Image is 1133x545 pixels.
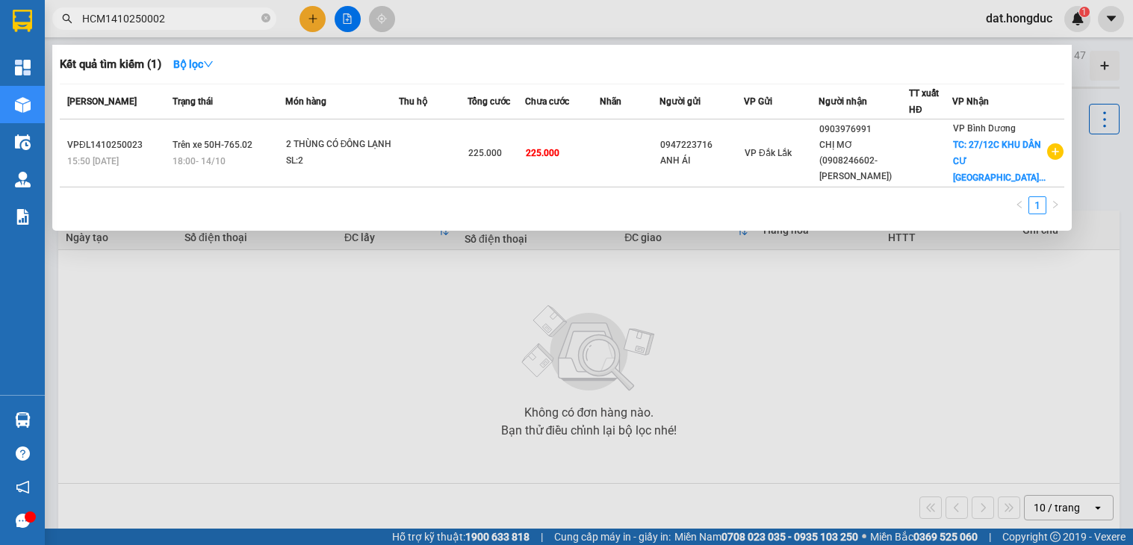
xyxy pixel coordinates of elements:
li: Previous Page [1011,196,1028,214]
span: question-circle [16,446,30,461]
img: warehouse-icon [15,134,31,150]
span: close-circle [261,12,270,26]
li: Next Page [1046,196,1064,214]
a: 1 [1029,197,1046,214]
span: Món hàng [285,96,326,107]
span: [PERSON_NAME] [67,96,137,107]
span: down [203,59,214,69]
div: VPĐL1410250023 [67,137,168,153]
div: SL: 2 [286,153,398,169]
span: VP Đắk Lắk [745,148,792,158]
div: CHỊ MƠ (0908246602-[PERSON_NAME]) [819,137,908,184]
img: warehouse-icon [15,172,31,187]
li: 1 [1028,196,1046,214]
div: 0903976991 [819,122,908,137]
span: Thu hộ [399,96,427,107]
span: 15:50 [DATE] [67,156,119,166]
span: message [16,514,30,528]
span: right [1051,200,1060,209]
span: Người gửi [659,96,701,107]
span: VP Gửi [744,96,772,107]
div: 2 THÙNG CÓ ĐÔNG LẠNH [286,137,398,153]
span: plus-circle [1047,143,1064,160]
span: Người nhận [819,96,867,107]
span: Trạng thái [173,96,213,107]
img: logo-vxr [13,10,32,32]
strong: Bộ lọc [173,58,214,70]
span: close-circle [261,13,270,22]
span: Chưa cước [525,96,569,107]
button: left [1011,196,1028,214]
button: Bộ lọcdown [161,52,226,76]
img: warehouse-icon [15,412,31,428]
span: 18:00 - 14/10 [173,156,226,166]
button: right [1046,196,1064,214]
span: TT xuất HĐ [909,88,939,115]
span: search [62,13,72,24]
span: 225.000 [526,148,559,158]
span: Nhãn [600,96,621,107]
span: notification [16,480,30,494]
img: warehouse-icon [15,97,31,113]
span: Trên xe 50H-765.02 [173,140,252,150]
div: 0947223716 [660,137,743,153]
span: left [1015,200,1024,209]
span: 225.000 [468,148,502,158]
span: VP Bình Dương [953,123,1016,134]
div: ANH ÁI [660,153,743,169]
img: dashboard-icon [15,60,31,75]
input: Tìm tên, số ĐT hoặc mã đơn [82,10,258,27]
span: TC: 27/12C KHU DÂN CƯ [GEOGRAPHIC_DATA]... [953,140,1046,183]
span: Tổng cước [468,96,510,107]
img: solution-icon [15,209,31,225]
span: VP Nhận [952,96,989,107]
h3: Kết quả tìm kiếm ( 1 ) [60,57,161,72]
